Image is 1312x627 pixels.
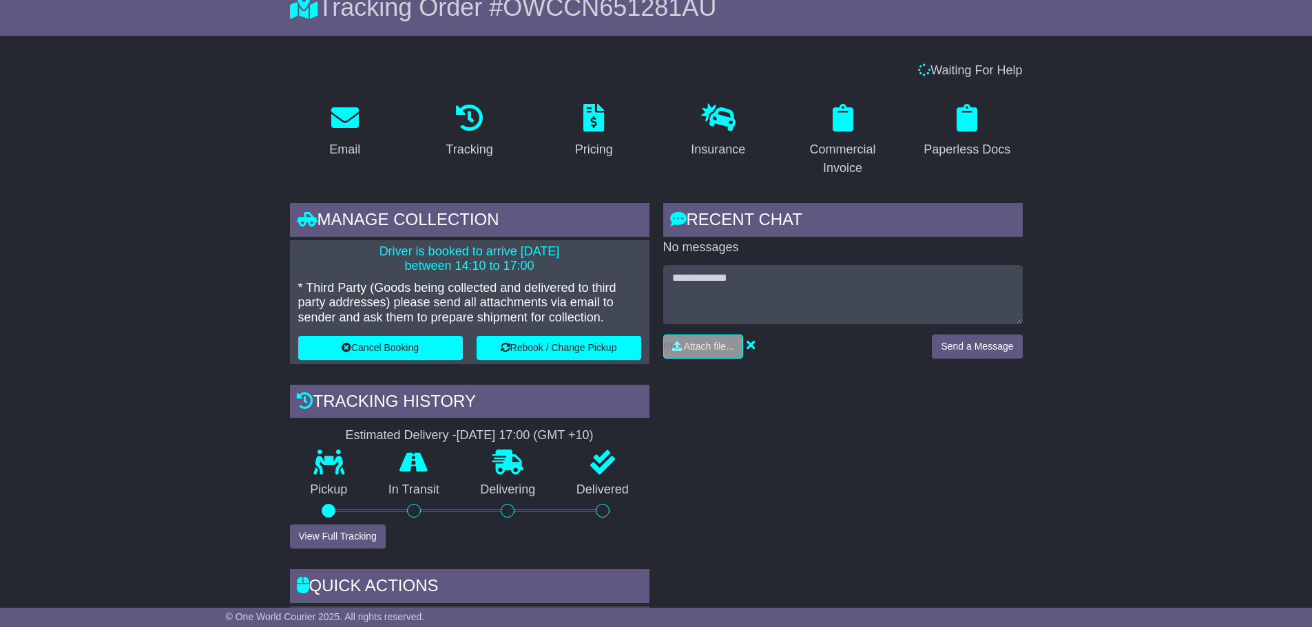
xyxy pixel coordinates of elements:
[226,611,425,622] span: © One World Courier 2025. All rights reserved.
[298,281,641,326] p: * Third Party (Goods being collected and delivered to third party addresses) please send all atta...
[437,99,501,164] a: Tracking
[298,244,641,274] p: Driver is booked to arrive [DATE] between 14:10 to 17:00
[290,203,649,240] div: Manage collection
[682,99,754,164] a: Insurance
[368,482,460,498] p: In Transit
[283,63,1030,78] div: Waiting For Help
[915,99,1019,164] a: Paperless Docs
[290,524,386,549] button: View Full Tracking
[663,240,1023,255] p: No messages
[298,336,463,360] button: Cancel Booking
[329,140,360,159] div: Email
[290,428,649,443] div: Estimated Delivery -
[457,428,594,443] div: [DATE] 17:00 (GMT +10)
[290,385,649,422] div: Tracking history
[460,482,556,498] p: Delivering
[932,334,1022,359] button: Send a Message
[446,140,492,159] div: Tracking
[787,99,898,182] a: Commercial Invoice
[796,140,889,178] div: Commercial Invoice
[556,482,649,498] p: Delivered
[663,203,1023,240] div: RECENT CHAT
[477,336,641,360] button: Rebook / Change Pickup
[575,140,613,159] div: Pricing
[320,99,369,164] a: Email
[290,569,649,606] div: Quick Actions
[566,99,622,164] a: Pricing
[924,140,1010,159] div: Paperless Docs
[290,482,368,498] p: Pickup
[691,140,745,159] div: Insurance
